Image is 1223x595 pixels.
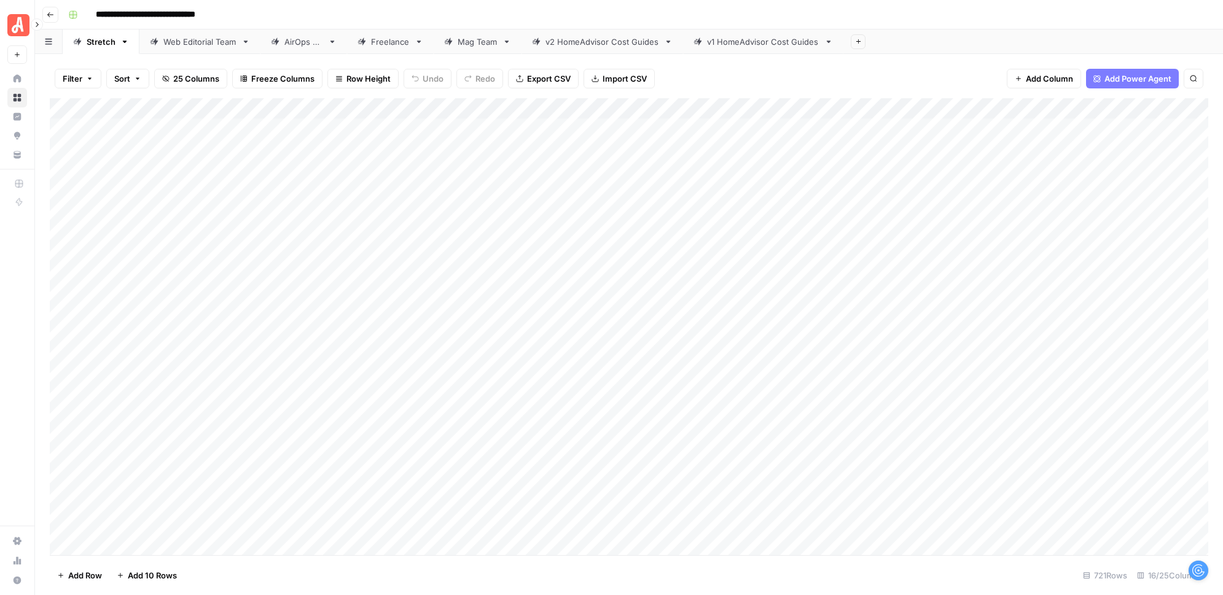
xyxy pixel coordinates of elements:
[63,72,82,85] span: Filter
[475,72,495,85] span: Redo
[371,36,410,48] div: Freelance
[522,29,683,54] a: v2 HomeAdvisor Cost Guides
[173,72,219,85] span: 25 Columns
[68,569,102,581] span: Add Row
[1007,69,1081,88] button: Add Column
[63,29,139,54] a: Stretch
[603,72,647,85] span: Import CSV
[7,10,27,41] button: Workspace: Angi
[7,88,27,107] a: Browse
[50,566,109,585] button: Add Row
[346,72,391,85] span: Row Height
[1026,72,1073,85] span: Add Column
[434,29,522,54] a: Mag Team
[683,29,843,54] a: v1 HomeAdvisor Cost Guides
[7,145,27,165] a: Your Data
[87,36,115,48] div: Stretch
[139,29,260,54] a: Web Editorial Team
[1086,69,1179,88] button: Add Power Agent
[327,69,399,88] button: Row Height
[707,36,819,48] div: v1 HomeAdvisor Cost Guides
[251,72,315,85] span: Freeze Columns
[260,29,347,54] a: AirOps QA
[347,29,434,54] a: Freelance
[106,69,149,88] button: Sort
[527,72,571,85] span: Export CSV
[1132,566,1208,585] div: 16/25 Columns
[55,69,101,88] button: Filter
[7,69,27,88] a: Home
[1078,566,1132,585] div: 721 Rows
[7,126,27,146] a: Opportunities
[114,72,130,85] span: Sort
[458,36,498,48] div: Mag Team
[1104,72,1171,85] span: Add Power Agent
[7,14,29,36] img: Angi Logo
[7,551,27,570] a: Usage
[456,69,503,88] button: Redo
[404,69,451,88] button: Undo
[545,36,659,48] div: v2 HomeAdvisor Cost Guides
[423,72,443,85] span: Undo
[128,569,177,581] span: Add 10 Rows
[7,570,27,590] button: Help + Support
[7,531,27,551] a: Settings
[232,69,322,88] button: Freeze Columns
[584,69,655,88] button: Import CSV
[109,566,184,585] button: Add 10 Rows
[508,69,579,88] button: Export CSV
[284,36,323,48] div: AirOps QA
[163,36,236,48] div: Web Editorial Team
[7,107,27,126] a: Insights
[154,69,227,88] button: 25 Columns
